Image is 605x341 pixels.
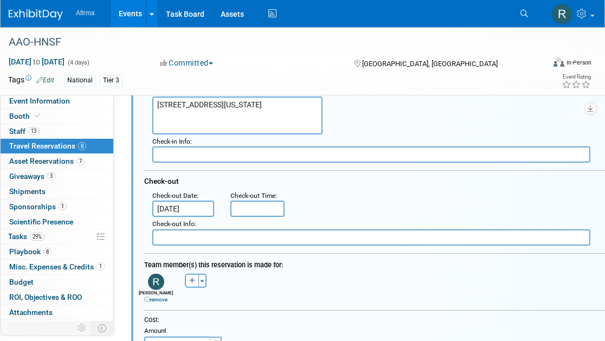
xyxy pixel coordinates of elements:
span: 3 [47,172,55,180]
img: R.jpg [148,274,164,290]
img: Format-Inperson.png [553,58,564,67]
span: 13 [28,127,39,135]
div: Event Format [501,56,591,73]
span: Attachments [9,308,53,317]
a: Booth [1,109,113,124]
div: Cost: [144,316,605,325]
span: (4 days) [67,59,89,66]
a: Sponsorships1 [1,200,113,214]
a: Giveaways3 [1,169,113,184]
div: AAO-HNSF [5,33,534,52]
span: 7 [76,157,85,165]
span: Check-out Time [230,192,275,200]
span: Giveaways [9,172,55,181]
a: ROI, Objectives & ROO [1,290,113,305]
span: Scientific Presence [9,217,73,226]
a: Attachments [1,305,113,320]
textarea: [STREET_ADDRESS][US_STATE] [152,96,323,134]
button: Committed [156,57,217,68]
span: Tasks [8,232,44,241]
span: Check-out Info [152,220,195,228]
td: Tags [8,74,54,87]
span: Event Information [9,96,70,105]
span: Budget [9,278,34,286]
small: : [152,138,192,145]
span: Playbook [9,247,52,256]
img: ExhibitDay [9,9,63,20]
td: Toggle Event Tabs [92,321,114,335]
span: [DATE] [DATE] [8,57,65,67]
div: In-Person [566,59,591,67]
a: remove [144,297,168,303]
span: Staff [9,127,39,136]
span: 29% [30,233,44,241]
a: Shipments [1,184,113,199]
small: : [230,192,277,200]
a: Misc. Expenses & Credits1 [1,260,113,274]
span: Check-out [144,177,179,185]
body: Rich Text Area. Press ALT-0 for help. [6,4,445,15]
p: Can edit/change dates; KD provided card to hold reservation; present card onsite for final payment [7,4,445,15]
div: National [64,75,96,86]
div: Event Rating [562,74,591,80]
small: : [152,192,198,200]
span: [GEOGRAPHIC_DATA], [GEOGRAPHIC_DATA] [362,60,498,68]
a: Budget [1,275,113,289]
a: Travel Reservations8 [1,139,113,153]
span: Check-in Info [152,138,190,145]
span: 8 [78,142,86,150]
small: : [152,220,196,228]
a: Asset Reservations7 [1,154,113,169]
div: Team member(s) this reservation is made for: [144,255,605,271]
div: [PERSON_NAME] [139,290,173,303]
i: Booth reservation complete [35,113,40,119]
span: Sponsorships [9,202,67,211]
a: Tasks29% [1,229,113,244]
span: to [31,57,42,66]
a: Staff13 [1,124,113,139]
span: Asset Reservations [9,157,85,165]
td: Personalize Event Tab Strip [73,321,92,335]
span: Misc. Expenses & Credits [9,262,105,271]
span: Check-out Date [152,192,197,200]
span: Travel Reservations [9,141,86,150]
div: Tier 3 [100,75,123,86]
div: Amount [144,327,223,337]
span: 1 [59,202,67,210]
a: Event Information [1,94,113,108]
img: Rhonda Eickhoff [552,4,572,24]
span: Afirma [76,9,94,17]
a: Playbook8 [1,245,113,259]
span: Booth [9,112,42,120]
a: Scientific Presence [1,215,113,229]
a: Edit [36,76,54,84]
span: ROI, Objectives & ROO [9,293,82,301]
span: 8 [43,248,52,256]
span: 1 [96,262,105,271]
span: Shipments [9,187,46,196]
